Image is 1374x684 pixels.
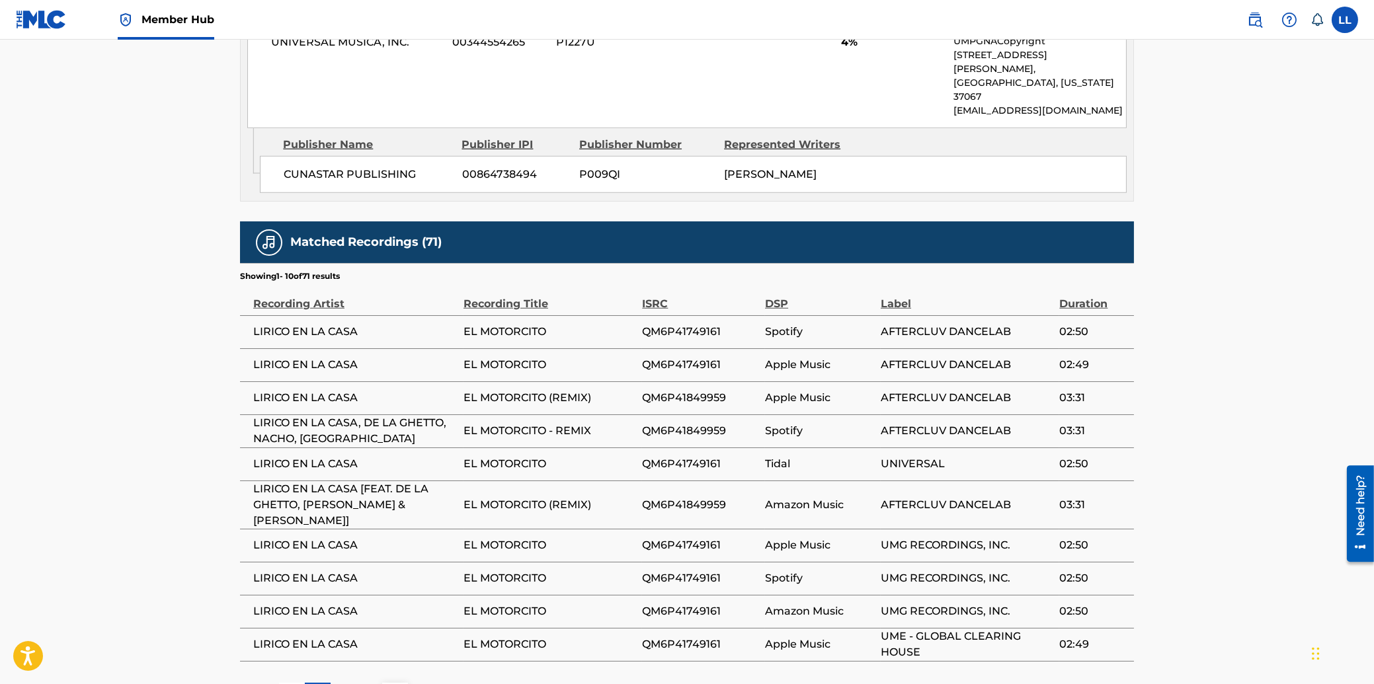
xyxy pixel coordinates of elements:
span: Spotify [765,423,874,439]
span: 03:31 [1059,423,1127,439]
span: QM6P41849959 [642,390,758,406]
div: ISRC [642,282,758,312]
span: AFTERCLUV DANCELAB [881,423,1053,439]
span: QM6P41749161 [642,570,758,586]
a: Public Search [1242,7,1268,33]
span: LIRICO EN LA CASA [253,324,457,340]
span: UMG RECORDINGS, INC. [881,603,1053,619]
span: Apple Music [765,357,874,373]
span: UNIVERSAL MUSICA, INC. [271,34,442,50]
span: LIRICO EN LA CASA [253,390,457,406]
span: 00864738494 [462,167,569,182]
div: Help [1276,7,1303,33]
span: LIRICO EN LA CASA [253,357,457,373]
span: 03:31 [1059,497,1127,513]
span: LIRICO EN LA CASA, DE LA GHETTO, NACHO, [GEOGRAPHIC_DATA] [253,415,457,447]
div: Duration [1059,282,1127,312]
span: UNIVERSAL [881,456,1053,472]
span: Amazon Music [765,497,874,513]
span: UMG RECORDINGS, INC. [881,537,1053,553]
span: LIRICO EN LA CASA [253,456,457,472]
span: P009QI [579,167,714,182]
span: Amazon Music [765,603,874,619]
span: UMG RECORDINGS, INC. [881,570,1053,586]
span: Spotify [765,324,874,340]
span: 02:50 [1059,324,1127,340]
div: Drag [1312,634,1320,673]
span: QM6P41749161 [642,324,758,340]
span: EL MOTORCITO [464,603,635,619]
span: [PERSON_NAME] [724,168,817,180]
h5: Matched Recordings (71) [290,235,442,250]
img: Matched Recordings [261,235,277,250]
div: Recording Artist [253,282,457,312]
span: EL MOTORCITO - REMIX [464,423,635,439]
img: Top Rightsholder [118,12,134,28]
img: MLC Logo [16,10,67,29]
span: 02:50 [1059,570,1127,586]
span: LIRICO EN LA CASA [253,603,457,619]
span: AFTERCLUV DANCELAB [881,324,1053,340]
span: Apple Music [765,390,874,406]
span: EL MOTORCITO (REMIX) [464,497,635,513]
img: search [1247,12,1263,28]
span: 02:49 [1059,636,1127,652]
span: LIRICO EN LA CASA [FEAT. DE LA GHETTO, [PERSON_NAME] & [PERSON_NAME]] [253,481,457,529]
p: Showing 1 - 10 of 71 results [240,270,340,282]
span: QM6P41749161 [642,636,758,652]
p: [GEOGRAPHIC_DATA], [US_STATE] 37067 [953,76,1126,104]
div: User Menu [1332,7,1358,33]
iframe: Resource Center [1337,459,1374,569]
span: EL MOTORCITO [464,636,635,652]
span: QM6P41849959 [642,497,758,513]
span: Apple Music [765,537,874,553]
span: 00344554265 [452,34,546,50]
span: Member Hub [141,12,214,27]
div: DSP [765,282,874,312]
span: QM6P41849959 [642,423,758,439]
div: Label [881,282,1053,312]
span: Apple Music [765,636,874,652]
span: LIRICO EN LA CASA [253,537,457,553]
span: P1227U [556,34,684,50]
span: EL MOTORCITO [464,324,635,340]
p: UMPGNACopyright [953,34,1126,48]
iframe: Chat Widget [1308,621,1374,684]
p: [STREET_ADDRESS][PERSON_NAME], [953,48,1126,76]
span: UME - GLOBAL CLEARING HOUSE [881,628,1053,660]
span: EL MOTORCITO (REMIX) [464,390,635,406]
span: LIRICO EN LA CASA [253,636,457,652]
span: QM6P41749161 [642,357,758,373]
span: CUNASTAR PUBLISHING [284,167,452,182]
span: EL MOTORCITO [464,456,635,472]
div: Publisher Number [579,137,714,153]
span: AFTERCLUV DANCELAB [881,357,1053,373]
span: EL MOTORCITO [464,357,635,373]
span: 02:50 [1059,603,1127,619]
img: help [1281,12,1297,28]
span: 02:49 [1059,357,1127,373]
span: AFTERCLUV DANCELAB [881,390,1053,406]
span: 03:31 [1059,390,1127,406]
span: LIRICO EN LA CASA [253,570,457,586]
p: [EMAIL_ADDRESS][DOMAIN_NAME] [953,104,1126,118]
span: 02:50 [1059,456,1127,472]
span: AFTERCLUV DANCELAB [881,497,1053,513]
div: Recording Title [464,282,635,312]
div: Represented Writers [724,137,859,153]
span: EL MOTORCITO [464,537,635,553]
span: EL MOTORCITO [464,570,635,586]
span: Spotify [765,570,874,586]
span: QM6P41749161 [642,456,758,472]
span: 02:50 [1059,537,1127,553]
div: Publisher IPI [462,137,569,153]
span: QM6P41749161 [642,537,758,553]
div: Publisher Name [283,137,452,153]
span: QM6P41749161 [642,603,758,619]
div: Notifications [1311,13,1324,26]
span: 4% [841,34,944,50]
span: Tidal [765,456,874,472]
